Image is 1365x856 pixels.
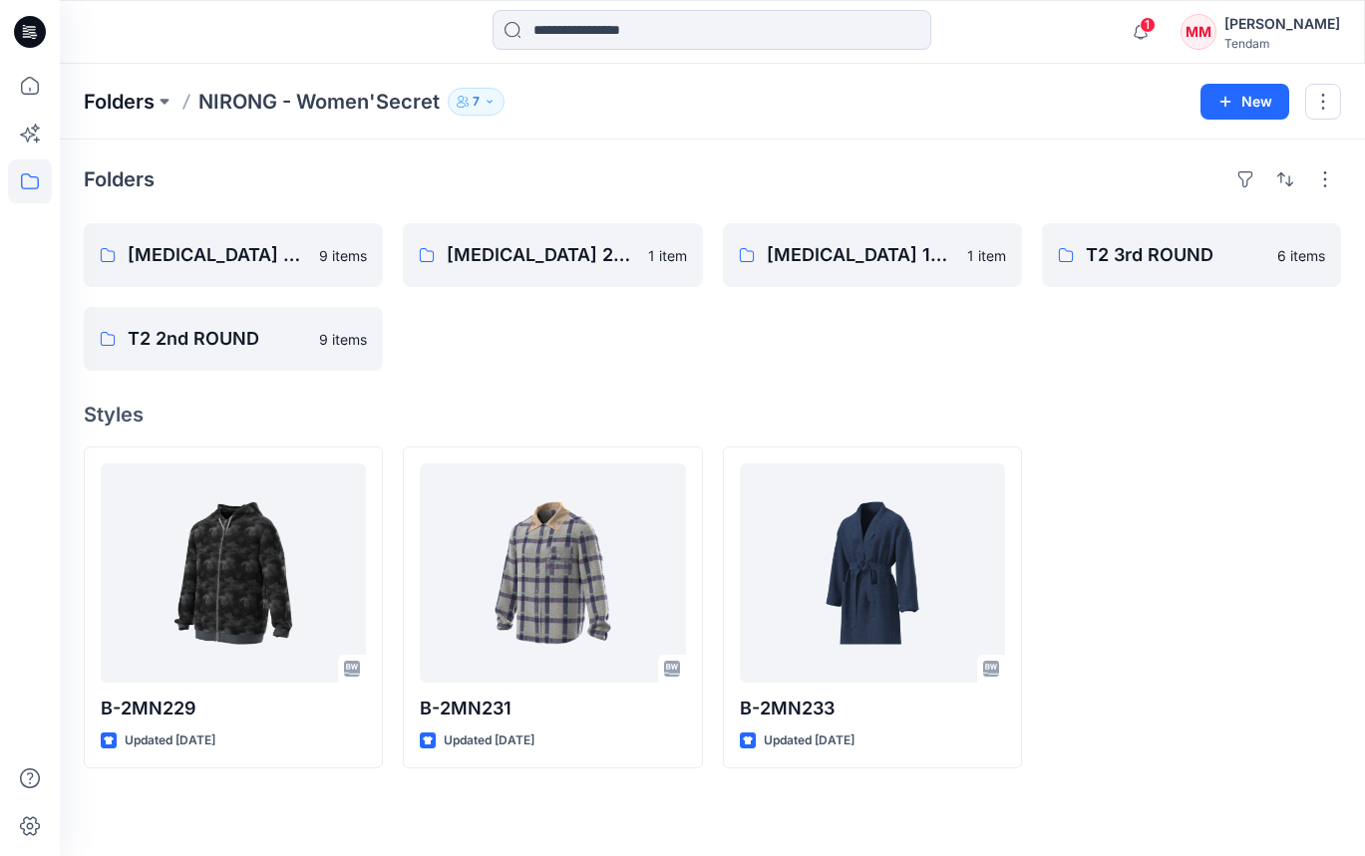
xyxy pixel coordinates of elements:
p: [MEDICAL_DATA] 2nd ROUND [447,241,635,269]
p: 1 item [648,245,687,266]
a: B-2MN229 [101,463,366,683]
p: Updated [DATE] [444,730,534,751]
p: [MEDICAL_DATA] 1st ROUND [767,241,955,269]
span: 1 [1140,17,1156,33]
div: [PERSON_NAME] [1224,12,1340,36]
div: MM [1181,14,1216,50]
p: B-2MN231 [420,695,685,722]
p: NIRONG - Women'Secret [198,88,440,116]
p: 1 item [967,245,1006,266]
p: 6 items [1277,245,1325,266]
a: T2 2nd ROUND9 items [84,307,383,371]
p: Updated [DATE] [764,730,854,751]
a: T2 3rd ROUND6 items [1042,223,1341,287]
p: T2 2nd ROUND [128,325,307,353]
p: B-2MN233 [740,695,1005,722]
a: [MEDICAL_DATA] 2nd ROUND1 item [403,223,702,287]
p: 9 items [319,245,367,266]
p: Updated [DATE] [125,730,215,751]
p: 9 items [319,329,367,350]
h4: Styles [84,403,1341,427]
a: [MEDICAL_DATA] 3rd ROUND9 items [84,223,383,287]
p: T2 3rd ROUND [1086,241,1265,269]
a: Folders [84,88,155,116]
div: Tendam [1224,36,1340,51]
p: [MEDICAL_DATA] 3rd ROUND [128,241,307,269]
h4: Folders [84,167,155,191]
a: B-2MN231 [420,463,685,683]
button: 7 [448,88,505,116]
p: B-2MN229 [101,695,366,722]
a: [MEDICAL_DATA] 1st ROUND1 item [723,223,1022,287]
a: B-2MN233 [740,463,1005,683]
p: 7 [473,91,480,113]
button: New [1200,84,1289,120]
